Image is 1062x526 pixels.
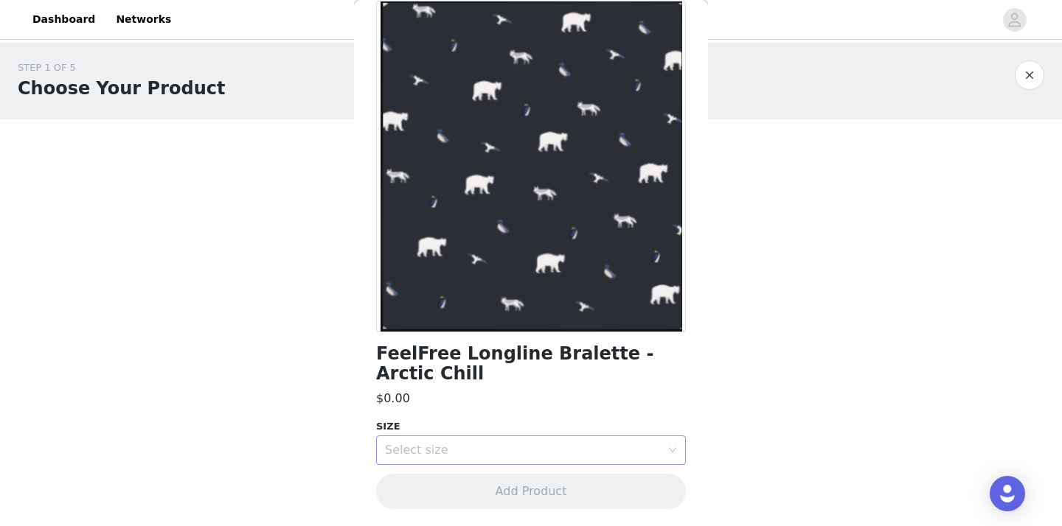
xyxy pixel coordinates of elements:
h3: $0.00 [376,390,410,407]
h1: FeelFree Longline Bralette - Arctic Chill [376,344,686,384]
div: avatar [1007,8,1021,32]
div: Open Intercom Messenger [990,476,1025,511]
button: Add Product [376,474,686,509]
a: Dashboard [24,3,104,36]
h1: Choose Your Product [18,75,225,102]
i: icon: down [668,446,677,456]
a: Networks [107,3,180,36]
div: STEP 1 OF 5 [18,60,225,75]
div: Select size [385,443,661,457]
div: SIZE [376,419,686,434]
